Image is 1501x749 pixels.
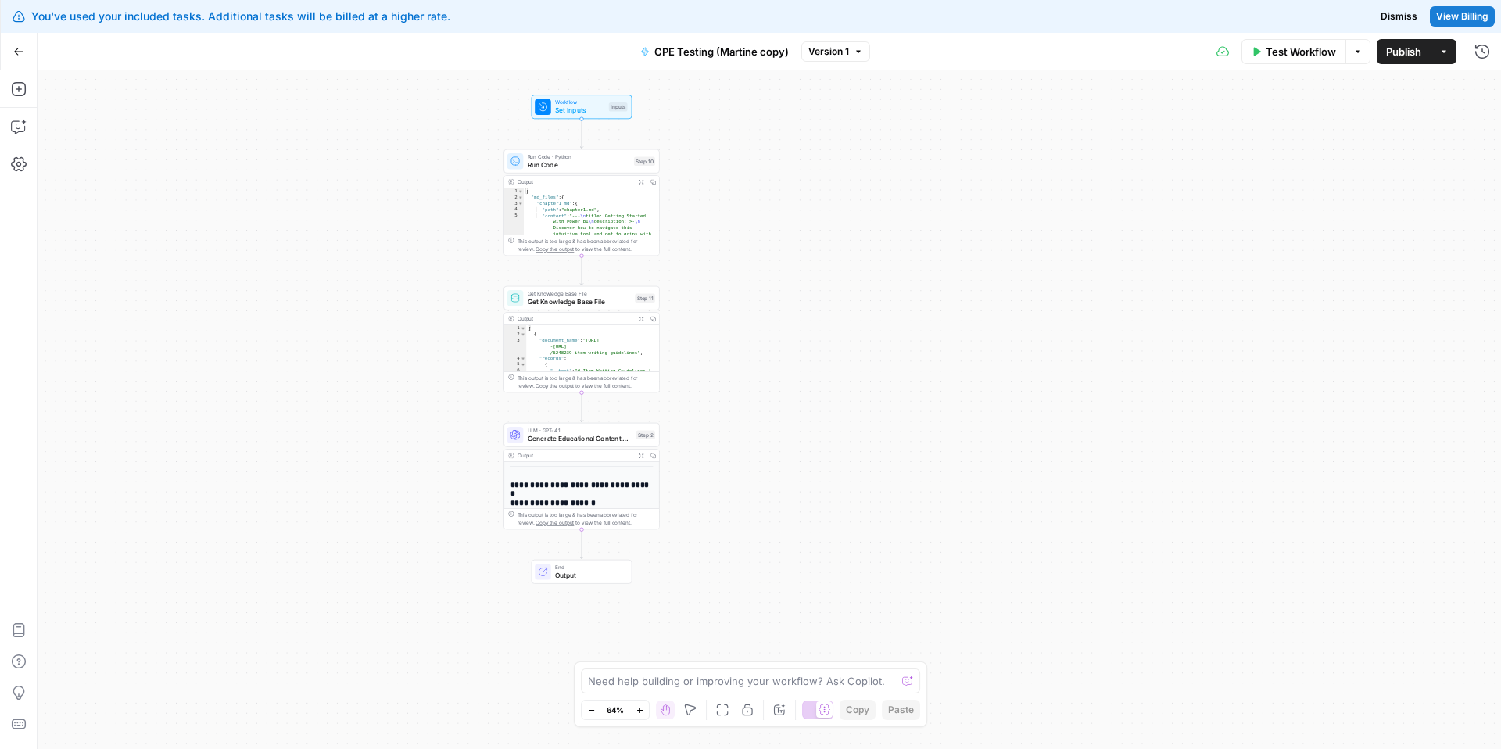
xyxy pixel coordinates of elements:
[635,293,655,303] div: Step 11
[504,200,524,206] div: 3
[520,361,525,367] span: Toggle code folding, rows 5 through 7
[518,451,632,459] div: Output
[504,325,526,331] div: 1
[801,41,870,62] button: Version 1
[1386,44,1421,59] span: Publish
[580,119,583,148] g: Edge from start to step_10
[504,188,524,195] div: 1
[888,703,914,717] span: Paste
[528,159,630,170] span: Run Code
[631,39,798,64] button: CPE Testing (Martine copy)
[504,337,526,355] div: 3
[504,361,526,367] div: 5
[503,95,659,119] div: WorkflowSet InputsInputs
[580,392,583,421] g: Edge from step_11 to step_2
[518,511,655,527] div: This output is too large & has been abbreviated for review. to view the full content.
[1430,6,1495,27] a: View Billing
[1241,39,1345,64] button: Test Workflow
[555,99,605,106] span: Workflow
[518,374,655,390] div: This output is too large & has been abbreviated for review. to view the full content.
[503,149,659,256] div: Run Code · PythonRun CodeStep 10Output{ "md_files":{ "chapter1_md":{ "path":"chapter1.md", "conte...
[528,289,632,297] span: Get Knowledge Base File
[504,331,526,338] div: 2
[1381,9,1417,23] span: Dismiss
[536,520,574,526] span: Copy the output
[528,296,632,306] span: Get Knowledge Base File
[846,703,869,717] span: Copy
[607,704,624,716] span: 64%
[636,430,654,439] div: Step 2
[580,529,583,558] g: Edge from step_2 to end
[518,188,523,195] span: Toggle code folding, rows 1 through 8
[504,206,524,213] div: 4
[518,195,523,201] span: Toggle code folding, rows 2 through 7
[555,106,605,116] span: Set Inputs
[580,256,583,285] g: Edge from step_10 to step_11
[528,152,630,160] span: Run Code · Python
[1374,6,1424,27] button: Dismiss
[504,356,526,362] div: 4
[503,560,659,584] div: EndOutput
[840,700,876,720] button: Copy
[654,44,789,59] span: CPE Testing (Martine copy)
[1377,39,1431,64] button: Publish
[518,200,523,206] span: Toggle code folding, rows 3 through 6
[503,286,659,392] div: Get Knowledge Base FileGet Knowledge Base FileStep 11Output[ { "document_name":"[URL] -[URL] /624...
[536,383,574,389] span: Copy the output
[808,45,849,59] span: Version 1
[520,331,525,338] span: Toggle code folding, rows 2 through 9
[1266,44,1336,59] span: Test Workflow
[528,433,632,443] span: Generate Educational Content Questions
[528,426,632,434] span: LLM · GPT-4.1
[518,177,632,185] div: Output
[520,325,525,331] span: Toggle code folding, rows 1 through 10
[634,156,655,166] div: Step 10
[504,195,524,201] div: 2
[555,570,624,580] span: Output
[518,314,632,322] div: Output
[555,563,624,571] span: End
[609,102,628,112] div: Inputs
[518,237,655,253] div: This output is too large & has been abbreviated for review. to view the full content.
[1436,9,1488,23] span: View Billing
[13,9,909,24] div: You've used your included tasks. Additional tasks will be billed at a higher rate.
[882,700,920,720] button: Paste
[520,356,525,362] span: Toggle code folding, rows 4 through 8
[536,246,574,253] span: Copy the output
